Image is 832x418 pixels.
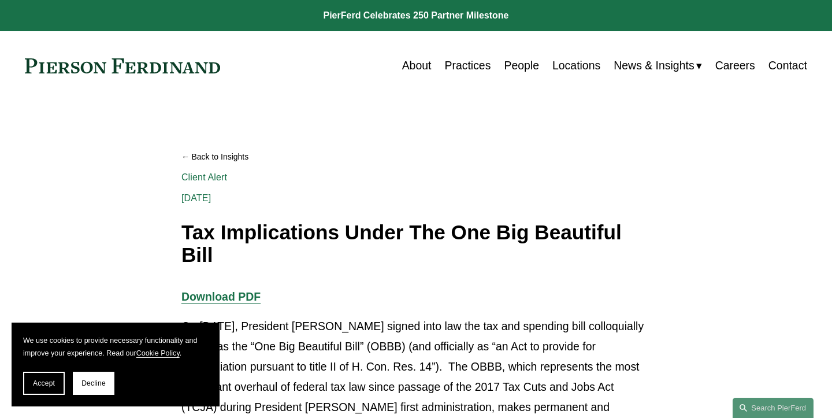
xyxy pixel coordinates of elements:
a: Search this site [733,398,814,418]
section: Cookie banner [12,323,220,406]
a: folder dropdown [614,54,701,77]
a: People [504,54,539,77]
span: Decline [81,379,106,387]
span: Accept [33,379,55,387]
a: About [402,54,432,77]
span: [DATE] [181,193,211,203]
a: Download PDF [181,290,261,303]
p: We use cookies to provide necessary functionality and improve your experience. Read our . [23,334,208,360]
a: Client Alert [181,172,227,182]
a: Locations [552,54,600,77]
span: News & Insights [614,56,694,76]
button: Accept [23,372,65,395]
a: Careers [715,54,755,77]
a: Cookie Policy [136,349,180,357]
a: Practices [444,54,491,77]
h1: Tax Implications Under The One Big Beautiful Bill [181,221,651,266]
a: Back to Insights [181,147,651,167]
a: Contact [768,54,807,77]
button: Decline [73,372,114,395]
